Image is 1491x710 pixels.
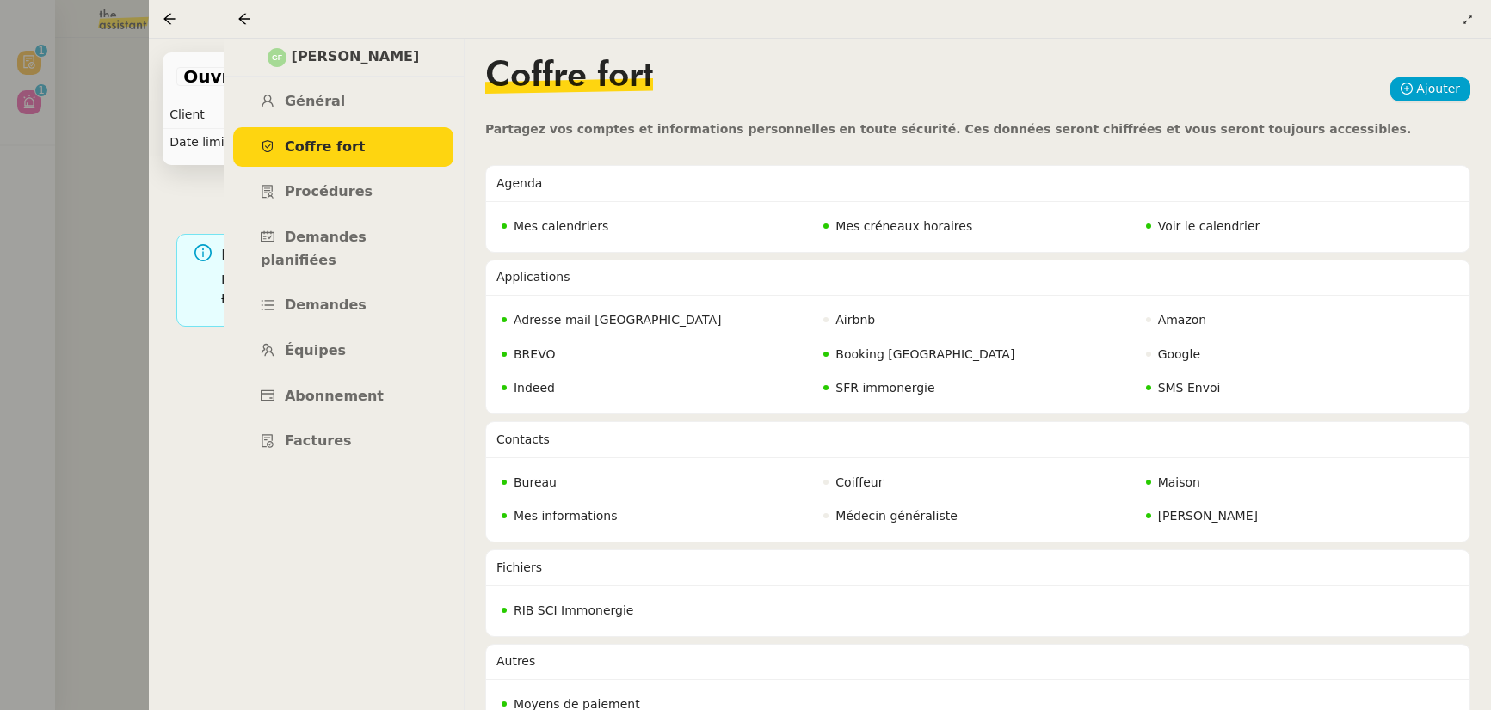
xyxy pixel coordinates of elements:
span: Coiffeur [835,475,883,489]
td: Client [163,101,280,129]
span: Adresse mail [GEOGRAPHIC_DATA] [514,313,722,327]
b: Responsable [221,272,307,286]
span: RIB SCI Immonergie [514,603,634,617]
span: Coffre fort [485,59,653,94]
span: Amazon [1158,313,1207,327]
span: Mes créneaux horaires [835,219,972,233]
span: [PERSON_NAME] [1158,509,1258,523]
span: Demandes [285,297,367,313]
span: SFR immonergie [835,381,934,395]
span: Applications [496,270,570,284]
span: Autres [496,654,535,668]
span: Abonnement [285,388,384,404]
span: Indeed [514,381,555,395]
a: Abonnement [233,376,453,417]
span: Équipes [285,342,346,358]
span: Procédures [285,183,373,199]
span: Factures [285,432,352,449]
span: Médecin généraliste [835,509,958,523]
span: Booking [GEOGRAPHIC_DATA] [835,347,1014,361]
a: Procédures [233,172,453,212]
a: Coffre fort [233,127,453,168]
td: Date limite [163,129,280,156]
span: Fichiers [496,560,542,574]
img: svg [268,48,286,67]
span: Initialisation de la demande [221,244,1063,267]
span: Demandes planifiées [261,229,367,268]
span: Maison [1158,475,1200,489]
span: [PERSON_NAME] [292,46,420,69]
a: Général [233,82,453,122]
span: Mes calendriers [514,219,608,233]
a: Demandes [233,285,453,326]
span: SMS Envoi [1158,381,1221,395]
span: Contacts [496,432,550,446]
span: Ajouter [1416,79,1460,99]
span: Bureau [514,475,557,489]
span: BREVO [514,347,556,361]
span: Coffre fort [285,138,366,155]
b: Exécutant [221,291,289,305]
span: Général [285,93,345,109]
span: Airbnb [835,313,875,327]
span: Mes informations [514,509,618,523]
button: Ajouter [1390,77,1470,101]
a: Équipes [233,331,453,371]
span: Ouvrir contrat électricité temporaire [183,68,539,85]
span: Agenda [496,176,542,190]
span: Partagez vos comptes et informations personnelles en toute sécurité. Ces données seront chiffrées... [485,122,1411,136]
span: Google [1158,347,1200,361]
a: Demandes planifiées [233,217,453,280]
span: Voir le calendrier [1158,219,1260,233]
